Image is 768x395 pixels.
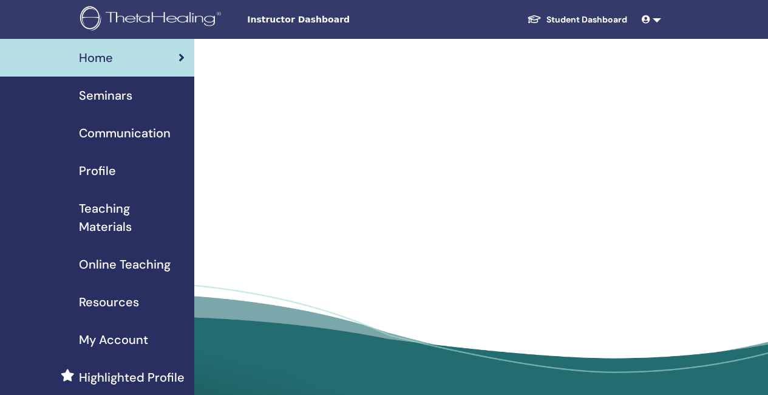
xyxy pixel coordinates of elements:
[79,293,139,311] span: Resources
[79,124,171,142] span: Communication
[79,368,185,386] span: Highlighted Profile
[79,162,116,180] span: Profile
[517,9,637,31] a: Student Dashboard
[80,6,225,33] img: logo.png
[79,255,171,273] span: Online Teaching
[79,86,132,105] span: Seminars
[247,13,429,26] span: Instructor Dashboard
[79,331,148,349] span: My Account
[79,49,113,67] span: Home
[527,14,542,24] img: graduation-cap-white.svg
[79,199,185,236] span: Teaching Materials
